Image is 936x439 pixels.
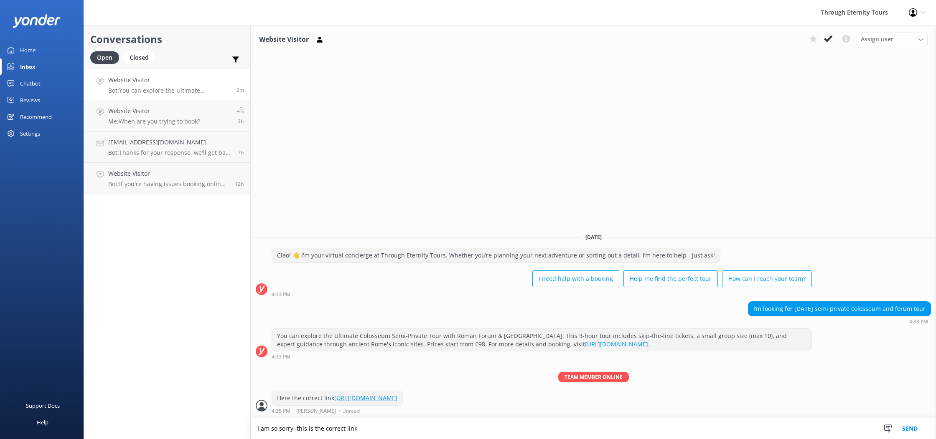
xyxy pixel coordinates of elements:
a: [URL][DOMAIN_NAME] [334,394,397,402]
span: Oct 01 2025 08:37am (UTC +02:00) Europe/Amsterdam [238,149,244,156]
div: Assign User [857,33,928,46]
strong: 4:33 PM [909,319,928,324]
h2: Conversations [90,31,244,47]
strong: 4:35 PM [272,409,290,414]
p: Me: When are you trying to book? [108,118,200,125]
p: Bot: If you're having issues booking online, you can contact the Through Eternity Tours team at [... [108,180,229,188]
div: Inbox [20,58,36,75]
span: [DATE] [580,234,607,241]
span: Oct 01 2025 04:33pm (UTC +02:00) Europe/Amsterdam [237,86,244,93]
div: You can explore the Ultimate Colosseum Semi-Private Tour with Roman Forum & [GEOGRAPHIC_DATA]. Th... [272,329,811,351]
div: Chatbot [20,75,41,92]
h4: [EMAIL_ADDRESS][DOMAIN_NAME] [108,138,231,147]
div: Open [90,51,119,64]
a: [URL][DOMAIN_NAME]. [585,340,650,348]
a: [EMAIL_ADDRESS][DOMAIN_NAME]Bot:Thanks for your response, we'll get back to you as soon as we can... [84,131,250,163]
div: Home [20,42,36,58]
button: I need help with a booking [532,270,619,287]
div: Here the correct link [272,391,402,405]
h4: Website Visitor [108,169,229,178]
div: Closed [123,51,155,64]
div: I’m looking for [DATE] semi private colosseum and forum tour [748,302,931,316]
a: Open [90,53,123,62]
span: Team member online [558,372,629,382]
div: Reviews [20,92,40,108]
span: Oct 01 2025 04:34am (UTC +02:00) Europe/Amsterdam [235,180,244,187]
span: Oct 01 2025 01:32pm (UTC +02:00) Europe/Amsterdam [238,118,244,125]
div: Support Docs [26,397,60,414]
div: Ciao! 👋 I'm your virtual concierge at Through Eternity Tours. Whether you’re planning your next a... [272,248,720,262]
span: Assign user [861,35,893,44]
div: Oct 01 2025 04:33pm (UTC +02:00) Europe/Amsterdam [748,318,931,324]
strong: 4:33 PM [272,292,290,297]
a: Closed [123,53,159,62]
div: Help [37,414,48,431]
img: yonder-white-logo.png [13,14,61,28]
div: Oct 01 2025 04:35pm (UTC +02:00) Europe/Amsterdam [272,408,403,414]
a: Website VisitorBot:If you're having issues booking online, you can contact the Through Eternity T... [84,163,250,194]
div: Recommend [20,108,52,125]
h3: Website Visitor [259,34,309,45]
p: Bot: Thanks for your response, we'll get back to you as soon as we can during opening hours. [108,149,231,156]
button: Help me find the perfect tour [623,270,718,287]
textarea: I am so sorry, this is the correct link [251,418,936,439]
span: [PERSON_NAME] [296,409,336,414]
div: Oct 01 2025 04:33pm (UTC +02:00) Europe/Amsterdam [272,291,812,297]
button: How can I reach your team? [722,270,812,287]
button: Send [894,418,926,439]
a: Website VisitorBot:You can explore the Ultimate Colosseum Semi-Private Tour with Roman Forum & [G... [84,69,250,100]
span: • Unread [339,409,360,414]
a: Website VisitorMe:When are you trying to book?3h [84,100,250,131]
div: Settings [20,125,40,142]
div: Oct 01 2025 04:33pm (UTC +02:00) Europe/Amsterdam [272,353,812,359]
h4: Website Visitor [108,106,200,116]
h4: Website Visitor [108,76,230,85]
strong: 4:33 PM [272,354,290,359]
p: Bot: You can explore the Ultimate Colosseum Semi-Private Tour with Roman Forum & [GEOGRAPHIC_DATA... [108,87,230,94]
